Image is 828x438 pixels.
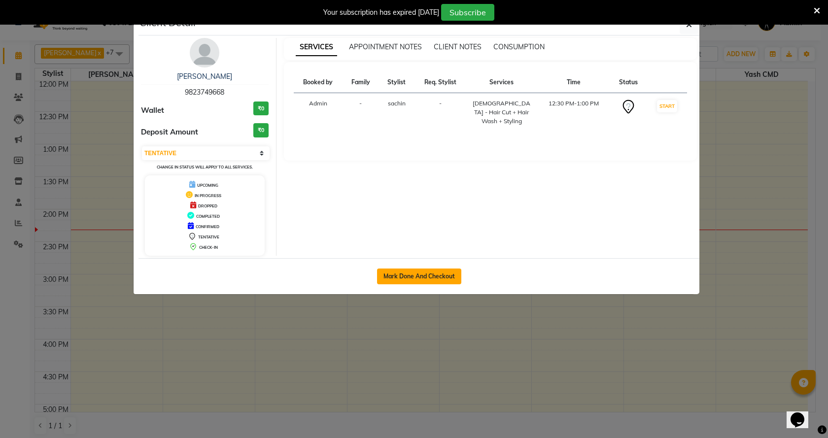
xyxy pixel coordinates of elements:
span: DROPPED [198,203,217,208]
td: - [343,93,379,132]
span: sachin [388,100,406,107]
td: Admin [294,93,343,132]
th: Stylist [379,72,414,93]
button: Mark Done And Checkout [377,269,461,284]
td: - [414,93,467,132]
th: Status [611,72,647,93]
span: CLIENT NOTES [434,42,482,51]
div: [DEMOGRAPHIC_DATA] - Hair Cut + Hair Wash + Styling [473,99,531,126]
h3: ₹0 [253,123,269,137]
th: Services [467,72,537,93]
span: CONFIRMED [196,224,219,229]
span: CONSUMPTION [493,42,545,51]
span: UPCOMING [197,183,218,188]
div: Your subscription has expired [DATE] [323,7,439,18]
a: [PERSON_NAME] [177,72,232,81]
img: avatar [190,38,219,67]
span: COMPLETED [196,214,220,219]
td: 12:30 PM-1:00 PM [537,93,610,132]
small: Change in status will apply to all services. [157,165,253,169]
span: APPOINTMENT NOTES [349,42,422,51]
button: START [657,100,677,112]
span: 9823749668 [185,88,224,97]
span: IN PROGRESS [195,193,221,198]
button: Subscribe [441,4,494,21]
th: Family [343,72,379,93]
span: TENTATIVE [198,235,219,239]
span: SERVICES [296,38,337,56]
iframe: chat widget [787,399,818,428]
th: Req. Stylist [414,72,467,93]
th: Time [537,72,610,93]
th: Booked by [294,72,343,93]
span: Wallet [141,105,164,116]
span: Deposit Amount [141,127,198,138]
h3: ₹0 [253,101,269,116]
span: CHECK-IN [199,245,218,250]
